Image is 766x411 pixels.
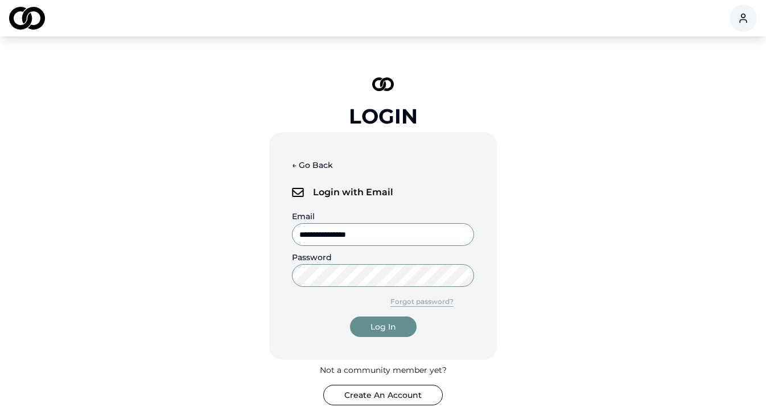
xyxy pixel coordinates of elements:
img: logo [9,7,45,30]
img: logo [372,77,394,91]
div: Log In [370,321,396,332]
button: Log In [350,317,417,337]
div: Login [349,105,418,128]
div: Login with Email [292,180,474,205]
button: Create An Account [323,385,443,405]
button: ← Go Back [292,155,333,175]
label: Password [292,252,332,262]
label: Email [292,211,315,221]
img: logo [292,188,304,197]
button: Forgot password? [370,291,474,312]
div: Not a community member yet? [320,364,447,376]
